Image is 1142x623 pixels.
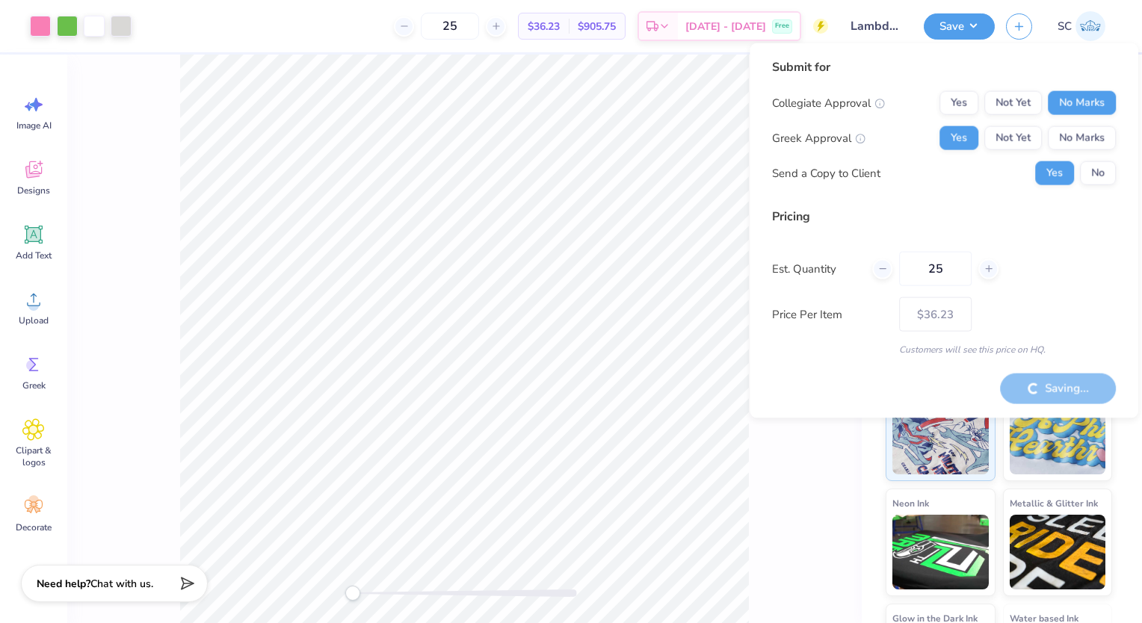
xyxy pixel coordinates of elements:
div: Accessibility label [345,586,360,601]
button: Not Yet [984,126,1042,150]
button: No [1080,161,1116,185]
button: No Marks [1048,91,1116,115]
span: Chat with us. [90,577,153,591]
span: Clipart & logos [9,444,58,468]
span: $36.23 [528,19,560,34]
button: Yes [939,91,978,115]
button: No Marks [1048,126,1116,150]
a: SC [1051,11,1112,41]
span: [DATE] - [DATE] [685,19,766,34]
span: Add Text [16,249,52,261]
img: Neon Ink [892,515,989,589]
input: – – [899,252,972,286]
input: – – [421,13,479,40]
input: Untitled Design [839,11,913,41]
span: Free [775,21,789,31]
span: Metallic & Glitter Ink [1010,495,1098,511]
div: Send a Copy to Client [772,164,880,182]
span: Neon Ink [892,495,929,511]
span: $905.75 [578,19,616,34]
span: Decorate [16,521,52,533]
strong: Need help? [37,577,90,591]
span: Upload [19,314,49,326]
div: Greek Approval [772,129,865,146]
span: Image AI [16,120,52,131]
button: Yes [1035,161,1074,185]
span: SC [1058,18,1072,35]
label: Est. Quantity [772,260,861,277]
img: Standard [892,400,989,474]
div: Pricing [772,208,1116,226]
img: Sadie Case [1075,11,1105,41]
img: Puff Ink [1010,400,1106,474]
label: Price Per Item [772,306,888,323]
span: Greek [22,379,46,391]
div: Customers will see this price on HQ. [772,343,1116,356]
button: Save [924,13,995,40]
button: Yes [939,126,978,150]
div: Collegiate Approval [772,94,885,111]
button: Not Yet [984,91,1042,115]
span: Designs [17,185,50,196]
div: Submit for [772,58,1116,76]
img: Metallic & Glitter Ink [1010,515,1106,589]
